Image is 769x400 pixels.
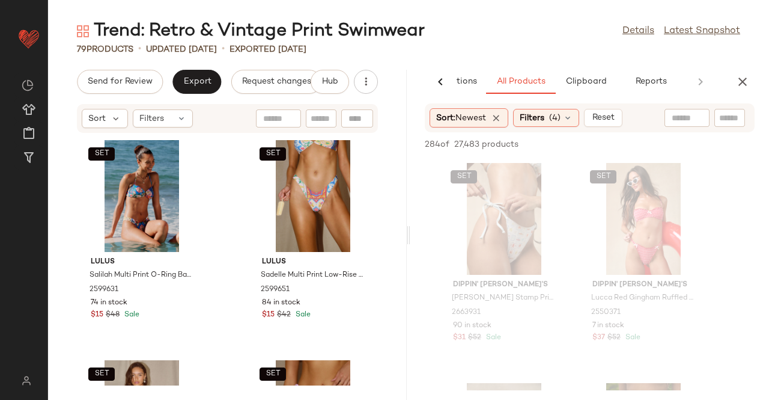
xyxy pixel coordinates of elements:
span: Lucca Red Gingham Ruffled Cheeky Bikini Bottoms [591,293,693,304]
button: Request changes [231,70,321,94]
span: 2550371 [591,307,621,318]
span: 90 in stock [453,321,491,331]
div: Trend: Retro & Vintage Print Swimwear [77,19,425,43]
a: Details [622,24,654,38]
button: SET [260,147,286,161]
span: Salilah Multi Print O-Ring Bandeau Bikini Top [90,270,192,281]
span: Filters [139,112,164,125]
img: svg%3e [14,376,38,386]
button: SET [88,147,115,161]
span: $42 [277,310,291,321]
span: • [222,42,225,57]
span: Dippin' [PERSON_NAME]'s [592,280,695,291]
img: svg%3e [77,25,89,37]
span: Sale [293,311,311,319]
button: Reset [584,109,622,127]
span: Hub [321,77,338,87]
span: SET [595,173,610,181]
span: Reports [634,77,666,87]
span: SET [265,150,280,158]
span: Sadelle Multi Print Low-Rise High-Cut Bikini Bottoms [261,270,363,281]
span: Sort: [436,112,486,125]
span: Lulus [262,257,364,268]
p: Exported [DATE] [229,43,306,56]
span: 284 of [425,138,449,151]
img: svg%3e [22,79,34,91]
span: Reset [591,113,614,123]
img: heart_red.DM2ytmEG.svg [17,26,41,51]
span: Export [183,77,211,87]
button: SET [88,368,115,381]
span: 2599631 [90,285,118,295]
button: Send for Review [77,70,163,94]
button: SET [590,170,616,183]
span: $37 [592,333,605,343]
span: Sale [623,334,640,342]
span: $31 [453,333,466,343]
button: Hub [311,70,349,94]
span: $52 [468,333,481,343]
span: Request changes [242,77,311,87]
a: Latest Snapshot [664,24,740,38]
span: 27,483 products [454,138,518,151]
img: 12565141_2599631.jpg [81,140,202,252]
button: Export [172,70,221,94]
span: Send for Review [87,77,153,87]
span: 7 in stock [592,321,624,331]
span: $52 [607,333,621,343]
span: SET [456,173,471,181]
img: 12436241_2550371.jpg [583,163,704,275]
span: All Products [496,77,546,87]
div: Products [77,43,133,56]
span: 74 in stock [91,298,127,309]
span: 2599651 [261,285,290,295]
span: 84 in stock [262,298,300,309]
button: SET [451,170,477,183]
span: Dippin' [PERSON_NAME]'s [453,280,555,291]
span: Newest [455,114,486,123]
span: 2663931 [452,307,481,318]
span: $15 [262,310,275,321]
span: SET [94,150,109,158]
span: $15 [91,310,103,321]
span: Sale [484,334,501,342]
button: SET [260,368,286,381]
span: Sale [122,311,139,319]
p: updated [DATE] [146,43,217,56]
span: $48 [106,310,120,321]
span: Clipboard [565,77,606,87]
span: 79 [77,45,87,54]
img: 2663931_01_hero_2025-06-23.jpg [443,163,565,275]
span: Lulus [91,257,193,268]
span: Sort [88,112,106,125]
span: [PERSON_NAME] Stamp Print Side-Tie Bikini Bottoms [452,293,554,304]
span: (4) [549,112,561,125]
span: SET [94,370,109,378]
span: • [138,42,141,57]
span: SET [265,370,280,378]
span: Filters [520,112,544,125]
img: 12505641_2599651.jpg [252,140,374,252]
